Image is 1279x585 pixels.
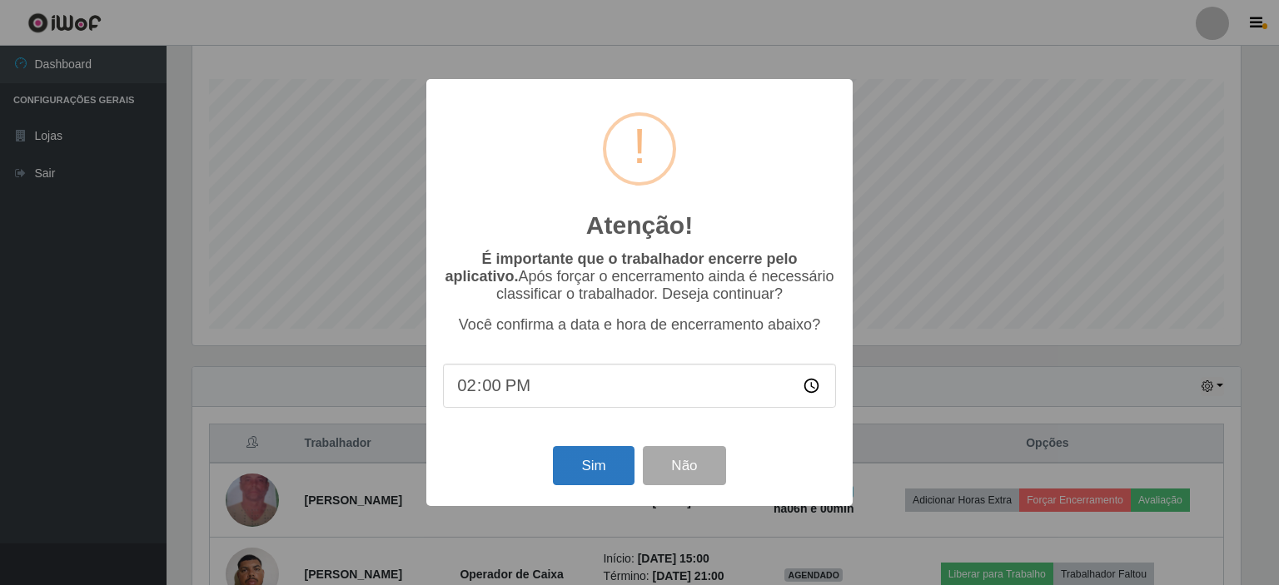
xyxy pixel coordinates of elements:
[586,211,693,240] h2: Atenção!
[445,250,797,285] b: É importante que o trabalhador encerre pelo aplicativo.
[443,316,836,334] p: Você confirma a data e hora de encerramento abaixo?
[553,446,634,485] button: Sim
[443,250,836,303] p: Após forçar o encerramento ainda é necessário classificar o trabalhador. Deseja continuar?
[643,446,725,485] button: Não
